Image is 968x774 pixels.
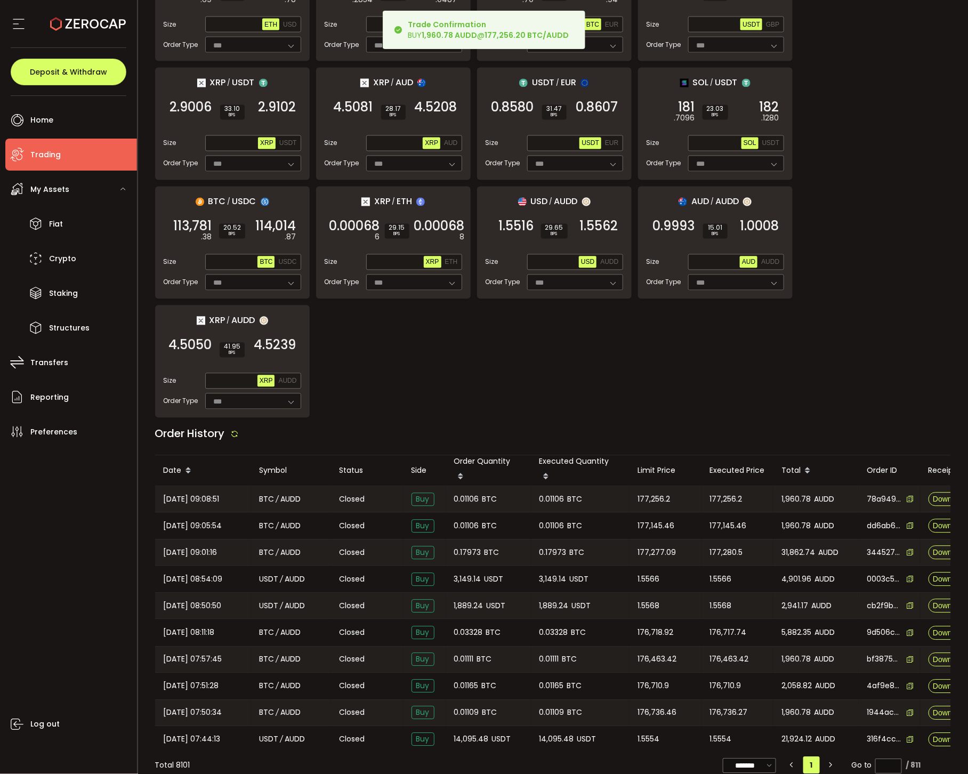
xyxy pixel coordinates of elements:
span: 3,149.14 [454,574,481,586]
span: 0.01111 [454,654,474,666]
button: EUR [603,19,620,30]
span: USDC [232,195,256,208]
span: XRP [426,259,439,266]
div: Date [155,462,251,480]
span: Size [325,257,337,267]
span: 0003c5c2-1ed8-4c9c-b68c-6e321f97cf23 [867,574,901,585]
span: USDT [715,76,738,90]
span: EUR [605,21,618,28]
span: USDT [260,600,279,612]
em: / [276,520,279,533]
span: 4.5081 [334,102,373,113]
span: Download [933,656,966,664]
span: ETH [445,259,458,266]
span: 1,889.24 [539,600,569,612]
span: Order Type [164,397,198,406]
span: cb2f9be7-8699-4f3a-9ef4-4d9e291372e9 [867,601,901,612]
span: AUDD [281,547,301,559]
img: xrp_portfolio.png [360,79,369,87]
span: Size [164,257,176,267]
img: usdt_portfolio.svg [519,79,528,87]
button: GBP [764,19,781,30]
em: / [276,494,279,506]
img: eth_portfolio.svg [416,198,425,206]
iframe: Chat Widget [842,659,968,774]
span: 177,256.2 [710,494,743,506]
img: usdt_portfolio.svg [259,79,268,87]
span: Order Type [325,40,359,50]
span: 0.8607 [576,102,618,113]
span: USDT [570,574,589,586]
em: / [550,197,553,207]
i: BPS [224,350,240,357]
span: 0.01106 [539,494,564,506]
span: Size [647,20,659,29]
span: 177,280.5 [710,547,743,559]
span: Deposit & Withdraw [30,68,107,76]
span: 177,256.2 [638,494,671,506]
b: Trade Confirmation [408,19,486,30]
span: 1,960.78 [782,520,811,533]
span: Closed [340,494,365,505]
span: AUDD [600,259,618,266]
img: xrp_portfolio.png [361,198,370,206]
span: Order History [155,426,225,441]
span: BTC [485,547,499,559]
span: AUDD [715,195,739,208]
span: USD [531,195,548,208]
span: AUDD [285,600,305,612]
button: BTC [584,19,601,30]
span: AUDD [815,574,835,586]
span: BTC [571,627,586,639]
span: 182 [760,102,779,113]
div: Order ID [859,465,920,477]
span: EUR [605,140,618,147]
span: 33.10 [224,106,240,112]
span: USDC [278,259,296,266]
span: Download [933,630,966,637]
button: AUD [740,256,757,268]
span: USDT [762,140,780,147]
span: ETH [397,195,412,208]
i: BPS [224,112,240,119]
span: BTC [260,520,275,533]
span: 1.5566 [638,574,660,586]
span: ETH [264,21,277,28]
span: AUDD [554,195,578,208]
span: 29.15 [389,225,405,231]
span: USDT [582,140,599,147]
span: Closed [340,601,365,612]
span: My Assets [30,182,69,197]
button: Deposit & Withdraw [11,59,126,85]
em: .87 [285,232,296,243]
em: .7096 [674,113,695,124]
span: [DATE] 09:01:16 [164,547,217,559]
span: Order Type [164,40,198,50]
div: BUY @ [408,19,569,41]
span: 3,149.14 [539,574,567,586]
button: ETH [443,256,460,268]
span: XRP [209,314,225,327]
span: Order Type [647,159,681,168]
span: USDT [232,76,255,90]
img: zuPXiwguUFiBOIQyqLOiXsnnNitlx7q4LCwEbLHADjIpTka+Lip0HH8D0VTrd02z+wEAAAAASUVORK5CYII= [582,198,591,206]
em: / [228,197,231,207]
span: AUDD [285,574,305,586]
span: Buy [412,520,434,533]
span: Download [933,549,966,557]
span: 4.5208 [415,102,457,113]
span: 2.9102 [259,102,296,113]
span: 0.00068 [329,221,380,232]
button: ETH [262,19,279,30]
span: BTC [260,627,275,639]
span: 31,862.74 [782,547,816,559]
span: Trading [30,147,61,163]
span: Size [164,20,176,29]
span: BTC [208,195,226,208]
span: bf387561-de05-4ce9-9bcc-f8e6d45bbcdc [867,654,901,665]
img: zuPXiwguUFiBOIQyqLOiXsnnNitlx7q4LCwEbLHADjIpTka+Lip0HH8D0VTrd02z+wEAAAAASUVORK5CYII= [260,317,268,325]
div: Executed Quantity [531,456,630,486]
span: Size [325,20,337,29]
button: AUD [442,138,459,149]
span: Size [164,139,176,148]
